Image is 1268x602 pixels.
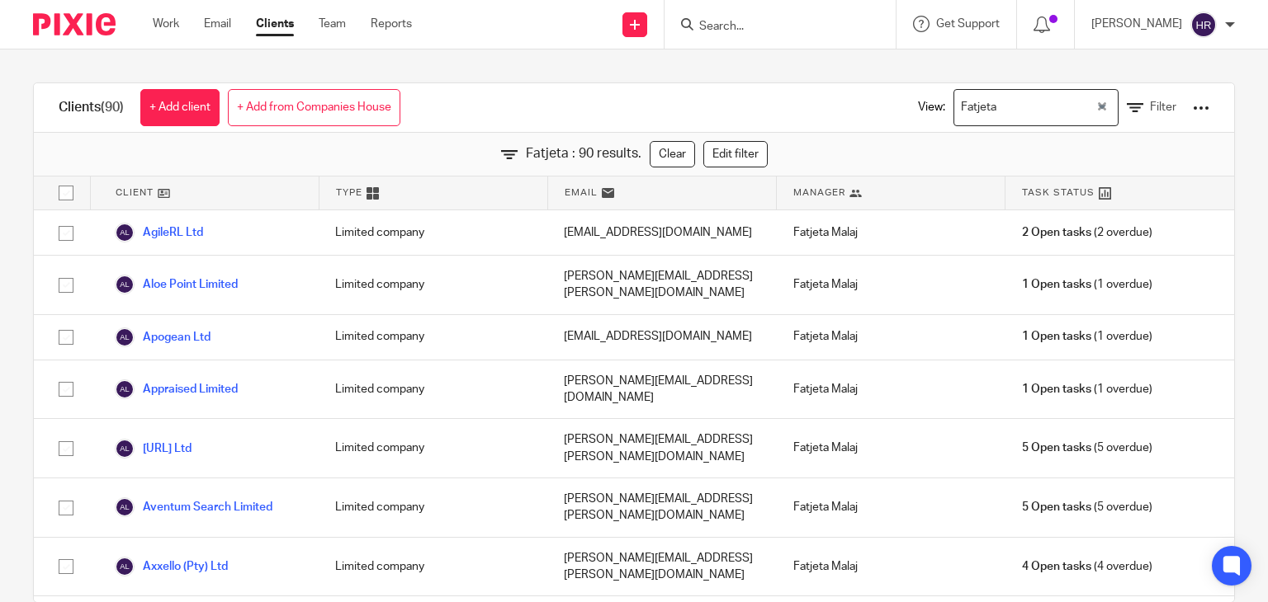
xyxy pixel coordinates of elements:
[319,478,547,537] div: Limited company
[547,315,776,360] div: [EMAIL_ADDRESS][DOMAIN_NAME]
[547,478,776,537] div: [PERSON_NAME][EMAIL_ADDRESS][PERSON_NAME][DOMAIN_NAME]
[547,256,776,314] div: [PERSON_NAME][EMAIL_ADDRESS][PERSON_NAME][DOMAIN_NAME]
[565,186,598,200] span: Email
[319,210,547,255] div: Limited company
[793,186,845,200] span: Manager
[319,315,547,360] div: Limited company
[893,83,1209,132] div: View:
[319,419,547,477] div: Limited company
[526,144,641,163] span: Fatjeta : 90 results.
[777,478,1005,537] div: Fatjeta Malaj
[319,256,547,314] div: Limited company
[115,497,135,517] img: svg%3E
[256,16,294,32] a: Clients
[936,18,1000,30] span: Get Support
[204,16,231,32] a: Email
[1190,12,1217,38] img: svg%3E
[1022,328,1091,345] span: 1 Open tasks
[1002,93,1094,122] input: Search for option
[371,16,412,32] a: Reports
[115,327,135,347] img: svg%3E
[1022,558,1152,575] span: (4 overdue)
[116,186,154,200] span: Client
[650,141,695,167] a: Clear
[547,538,776,596] div: [PERSON_NAME][EMAIL_ADDRESS][PERSON_NAME][DOMAIN_NAME]
[115,275,238,294] a: Aloe Point Limited
[33,13,116,35] img: Pixie
[703,141,768,167] a: Edit filter
[1022,276,1152,293] span: (1 overdue)
[1022,224,1152,241] span: (2 overdue)
[1022,328,1152,345] span: (1 overdue)
[1091,16,1182,32] p: [PERSON_NAME]
[1022,440,1091,456] span: 5 Open tasks
[777,360,1005,419] div: Fatjeta Malaj
[1150,101,1176,113] span: Filter
[1022,558,1091,575] span: 4 Open tasks
[777,210,1005,255] div: Fatjeta Malaj
[115,439,135,459] img: svg%3E
[115,439,192,459] a: [URL] Ltd
[547,360,776,419] div: [PERSON_NAME][EMAIL_ADDRESS][DOMAIN_NAME]
[1022,381,1152,397] span: (1 overdue)
[1022,381,1091,397] span: 1 Open tasks
[777,538,1005,596] div: Fatjeta Malaj
[115,223,203,242] a: AgileRL Ltd
[115,557,228,576] a: Axxello (Pty) Ltd
[777,256,1005,314] div: Fatjeta Malaj
[1022,440,1152,456] span: (5 overdue)
[958,93,1001,122] span: Fatjeta
[115,497,272,517] a: Aventum Search Limited
[1022,186,1095,200] span: Task Status
[1022,499,1152,515] span: (5 overdue)
[1022,499,1091,515] span: 5 Open tasks
[1022,224,1091,241] span: 2 Open tasks
[115,379,238,399] a: Appraised Limited
[547,210,776,255] div: [EMAIL_ADDRESS][DOMAIN_NAME]
[115,327,211,347] a: Apogean Ltd
[547,419,776,477] div: [PERSON_NAME][EMAIL_ADDRESS][PERSON_NAME][DOMAIN_NAME]
[777,315,1005,360] div: Fatjeta Malaj
[777,419,1005,477] div: Fatjeta Malaj
[140,89,220,126] a: + Add client
[115,557,135,576] img: svg%3E
[319,360,547,419] div: Limited company
[101,101,124,114] span: (90)
[336,186,362,200] span: Type
[1098,101,1106,115] button: Clear Selected
[59,99,124,116] h1: Clients
[319,538,547,596] div: Limited company
[228,89,400,126] a: + Add from Companies House
[698,20,846,35] input: Search
[50,177,82,209] input: Select all
[115,379,135,399] img: svg%3E
[953,89,1119,126] div: Search for option
[319,16,346,32] a: Team
[1022,276,1091,293] span: 1 Open tasks
[115,223,135,242] img: svg%3E
[115,275,135,294] img: svg%3E
[153,16,179,32] a: Work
